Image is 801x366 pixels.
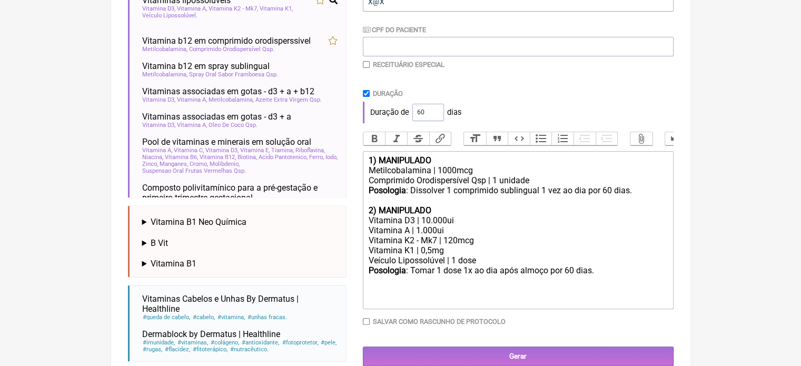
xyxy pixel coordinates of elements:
[295,147,325,154] span: Riboflavina
[551,132,573,146] button: Numbers
[368,165,667,175] div: Metilcobalamina | 1000mcg
[309,154,324,161] span: Ferro
[259,154,308,161] span: Acido Pantotenico
[142,137,311,147] span: Pool de vitaminas e minerais em solução oral
[447,108,461,117] span: dias
[151,259,196,269] span: Vitamina B1
[255,96,322,103] span: Azeite Extra Virgem Qsp
[142,346,163,353] span: rugas
[368,245,667,255] div: Vitamina K1 | 0,5mg
[142,329,280,339] span: Dermablock by Dermatus | Healthline
[165,154,198,161] span: Vitamina B6
[407,132,429,146] button: Strikethrough
[142,339,175,346] span: imunidade
[142,161,158,167] span: Zinco
[217,314,245,321] span: vitamina
[200,154,236,161] span: Vitamina B12
[373,61,444,68] label: Receituário Especial
[271,147,294,154] span: Tiamina
[189,71,278,78] span: Spray Oral Sabor Framboesa Qsp
[464,132,486,146] button: Heading
[241,339,280,346] span: antioxidante
[238,154,257,161] span: Biotina
[368,265,667,305] div: : Tomar 1 dose 1x ao dia após almoço por 60 dias.
[368,225,667,235] div: Vitamina A | 1.000ui
[247,314,288,321] span: unhas fracas
[174,147,204,154] span: Vitamina C
[210,339,240,346] span: colágeno
[177,5,207,12] span: Vitamina A
[142,61,270,71] span: Vitamina b12 em spray sublingual
[190,161,208,167] span: Cromo
[142,46,187,53] span: Metilcobalamina
[142,154,163,161] span: Niacina
[508,132,530,146] button: Code
[142,147,172,154] span: Vitamina A
[192,346,228,353] span: fitoterápico
[320,339,337,346] span: pele
[370,108,409,117] span: Duração de
[142,259,338,269] summary: Vitamina B1
[142,167,246,174] span: Suspensao Oral Frutas Vermelhas Qsp
[368,215,667,225] div: Vitamina D3 | 10.000ui
[665,132,687,146] button: Undo
[151,217,246,227] span: Vitamina B1 Neo Química
[177,96,207,103] span: Vitamina A
[205,147,239,154] span: Vitamina D3
[596,132,618,146] button: Increase Level
[160,161,188,167] span: Manganes
[368,235,667,245] div: Vitamina K2 - Mk7 | 120mcg
[142,96,175,103] span: Vitamina D3
[142,12,197,19] span: Veículo Lipossolúvel
[142,122,175,128] span: Vitamina D3
[240,147,270,154] span: Vitamina E
[630,132,652,146] button: Attach Files
[368,175,667,185] div: Comprimido Orodispersível Qsp | 1 unidade
[189,46,274,53] span: Comprimido Orodispersível Qsp
[429,132,451,146] button: Link
[209,96,254,103] span: Metilcobalamina
[151,238,168,248] span: B Vit
[368,265,406,275] strong: Posologia
[230,346,269,353] span: nutracêutico
[368,185,406,195] strong: Posologia
[142,112,291,122] span: Vitaminas associadas em gotas - d3 + a
[363,26,426,34] label: CPF do Paciente
[142,217,338,227] summary: Vitamina B1 Neo Química
[373,90,403,97] label: Duração
[573,132,596,146] button: Decrease Level
[142,294,299,314] span: Vitaminas Cabelos e Unhas By Dermatus | Healthline
[142,71,187,78] span: Metilcobalamina
[281,339,318,346] span: fotoprotetor
[368,185,667,205] div: : Dissolver 1 comprimido sublingual 1 vez ao dia por 60 dias.
[385,132,407,146] button: Italic
[368,205,431,215] strong: 2) MANIPULADO
[142,238,338,248] summary: B Vit
[260,5,293,12] span: Vitamina K1
[486,132,508,146] button: Quote
[142,5,175,12] span: Vitamina D3
[530,132,552,146] button: Bullets
[209,122,258,128] span: Oleo De Coco Qsp
[142,183,338,203] span: Composto polivitamínico para a pré-gestação e primeiro trimestre gestacional
[368,255,667,265] div: Veículo Lipossolúvel | 1 dose
[142,36,311,46] span: Vitamina b12 em comprimido orodisperssivel
[325,154,338,161] span: Iodo
[177,339,209,346] span: vitaminas
[209,5,258,12] span: Vitamina K2 - Mk7
[373,318,506,325] label: Salvar como rascunho de Protocolo
[363,347,674,366] input: Gerar
[363,132,385,146] button: Bold
[192,314,215,321] span: cabelo
[142,314,191,321] span: queda de cabelo
[210,161,240,167] span: Molibdenio
[177,122,207,128] span: Vitamina A
[368,155,431,165] strong: 1) MANIPULADO
[142,86,314,96] span: Vitaminas associadas em gotas - d3 + a + b12
[164,346,191,353] span: flacidez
